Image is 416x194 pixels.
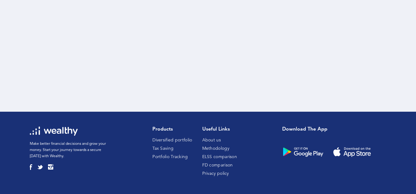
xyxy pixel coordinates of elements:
[202,155,237,159] a: ELSS comparison
[282,127,381,132] h1: Download the app
[152,146,173,151] a: Tax Saving
[202,163,233,167] a: FD comparison
[152,155,188,159] a: Portfolio Tracking
[202,146,229,151] a: Methodology
[152,127,192,132] h1: Products
[30,127,78,136] img: wl-logo-white.svg
[202,127,237,132] h1: Useful Links
[202,171,229,176] a: Privacy policy
[202,138,221,142] a: About us
[30,141,112,159] p: Make better financial decisions and grow your money. Start your journey towards a secure [DATE] w...
[152,138,192,142] a: Diversified portfolio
